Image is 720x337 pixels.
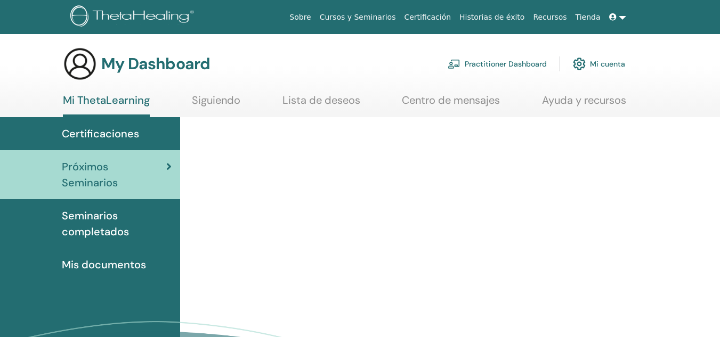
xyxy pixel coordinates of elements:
img: logo.png [70,5,198,29]
img: chalkboard-teacher.svg [448,59,460,69]
a: Certificación [400,7,455,27]
img: generic-user-icon.jpg [63,47,97,81]
a: Recursos [529,7,571,27]
a: Historias de éxito [455,7,529,27]
a: Ayuda y recursos [542,94,626,114]
a: Mi ThetaLearning [63,94,150,117]
span: Mis documentos [62,257,146,273]
h3: My Dashboard [101,54,210,73]
span: Próximos Seminarios [62,159,166,191]
a: Tienda [571,7,605,27]
a: Siguiendo [192,94,240,114]
a: Centro de mensajes [402,94,500,114]
a: Mi cuenta [573,52,625,76]
img: cog.svg [573,55,586,73]
span: Seminarios completados [62,208,172,240]
a: Lista de deseos [282,94,360,114]
span: Certificaciones [62,126,139,142]
a: Practitioner Dashboard [448,52,547,76]
a: Cursos y Seminarios [315,7,400,27]
a: Sobre [285,7,315,27]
